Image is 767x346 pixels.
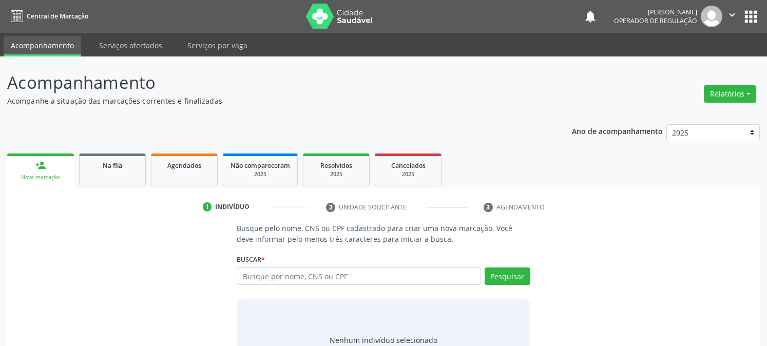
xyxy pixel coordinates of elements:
[7,70,534,95] p: Acompanhamento
[231,161,290,170] span: Não compareceram
[614,16,697,25] span: Operador de regulação
[103,161,122,170] span: Na fila
[614,8,697,16] div: [PERSON_NAME]
[35,160,46,171] div: person_add
[722,6,742,27] button: 
[742,8,760,26] button: apps
[180,36,255,54] a: Serviços por vaga
[704,85,756,103] button: Relatórios
[7,95,534,106] p: Acompanhe a situação das marcações correntes e finalizadas
[27,12,88,21] span: Central de Marcação
[237,252,265,267] label: Buscar
[4,36,81,56] a: Acompanhamento
[320,161,352,170] span: Resolvidos
[203,202,212,212] div: 1
[330,335,437,345] div: Nenhum indivíduo selecionado
[485,267,530,285] button: Pesquisar
[311,170,362,178] div: 2025
[237,223,530,244] p: Busque pelo nome, CNS ou CPF cadastrado para criar uma nova marcação. Você deve informar pelo men...
[7,8,88,25] a: Central de Marcação
[391,161,426,170] span: Cancelados
[583,9,598,24] button: notifications
[167,161,201,170] span: Agendados
[701,6,722,27] img: img
[237,267,481,285] input: Busque por nome, CNS ou CPF
[14,174,67,181] div: Nova marcação
[231,170,290,178] div: 2025
[572,124,663,137] p: Ano de acompanhamento
[726,9,738,21] i: 
[92,36,169,54] a: Serviços ofertados
[382,170,434,178] div: 2025
[215,202,250,212] div: Indivíduo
